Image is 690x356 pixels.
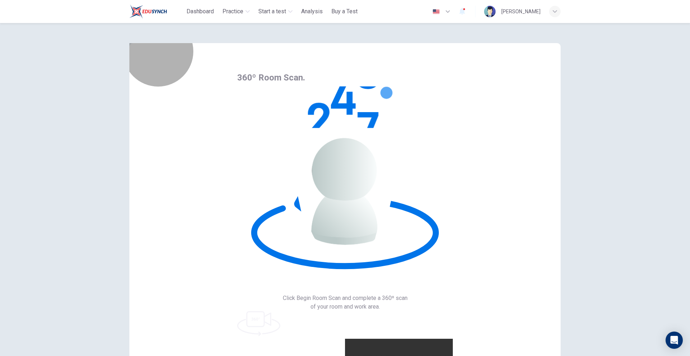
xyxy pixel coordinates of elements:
button: Analysis [298,5,326,18]
span: Dashboard [187,7,214,16]
button: Start a test [256,5,295,18]
div: [PERSON_NAME] [501,7,540,16]
button: Practice [220,5,253,18]
span: Start a test [258,7,286,16]
button: Dashboard [184,5,217,18]
span: Buy a Test [331,7,358,16]
span: Practice [222,7,243,16]
img: Profile picture [484,6,496,17]
span: Analysis [301,7,323,16]
img: en [432,9,441,14]
span: Click Begin Room Scan and complete a 360º scan [237,294,453,302]
img: ELTC logo [129,4,167,19]
span: 360º Room Scan. [237,73,305,83]
button: Buy a Test [328,5,360,18]
div: Open Intercom Messenger [666,332,683,349]
a: ELTC logo [129,4,184,19]
span: of your room and work area. [237,302,453,311]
